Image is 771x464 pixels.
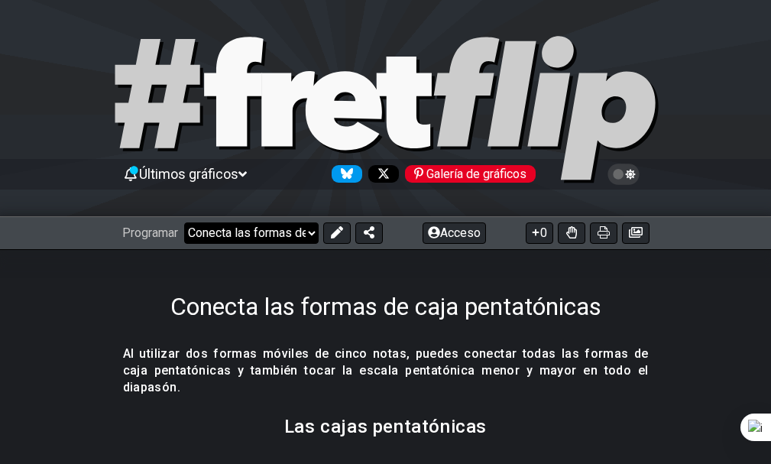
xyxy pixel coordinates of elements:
[123,346,649,395] font: Al utilizar dos formas móviles de cinco notas, puedes conectar todas las formas de caja pentatóni...
[323,222,351,244] button: Editar ajuste preestablecido
[355,222,383,244] button: Compartir ajuste preestablecido
[184,222,319,244] select: Programar
[326,165,362,183] a: Sigue #fretflip en Bluesky
[399,165,536,183] a: #fretflip en Pinterest
[139,166,238,182] font: Últimos gráficos
[423,222,486,244] button: Acceso
[426,167,526,181] font: Galería de gráficos
[284,416,487,437] font: Las cajas pentatónicas
[615,167,633,181] span: Alternar tema claro/oscuro
[590,222,617,244] button: Imprimir
[526,222,553,244] button: 0
[362,165,399,183] a: Sigue #fretflip en X
[540,226,547,240] font: 0
[558,222,585,244] button: Activar y desactivar la destreza en todos los trastes
[122,226,178,240] font: Programar
[622,222,650,244] button: Crear imagen
[170,292,601,321] font: Conecta las formas de caja pentatónicas
[440,226,481,240] font: Acceso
